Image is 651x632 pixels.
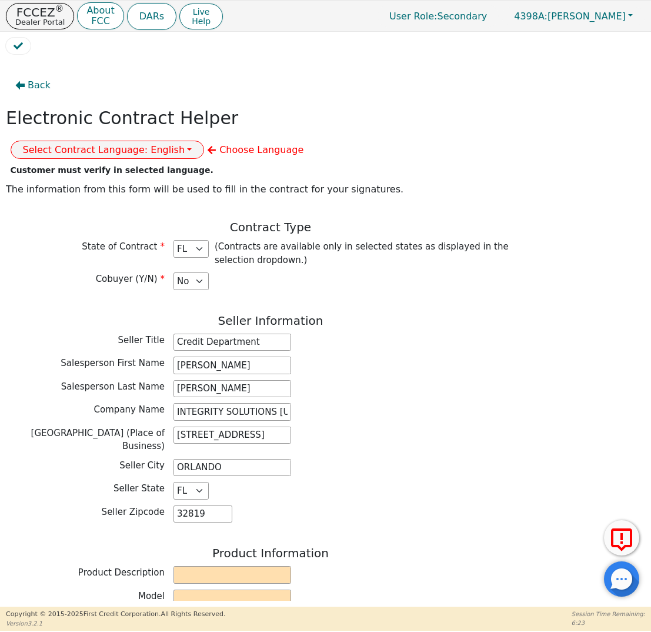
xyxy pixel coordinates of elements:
[215,240,529,267] p: (Contracts are available only in selected states as displayed in the selection dropdown.)
[502,7,645,25] button: 4398A:[PERSON_NAME]
[113,483,165,494] span: Seller State
[514,11,626,22] span: [PERSON_NAME]
[86,6,114,15] p: About
[378,5,499,28] p: Secondary
[94,404,165,415] span: Company Name
[78,567,165,578] span: Product Description
[173,505,232,523] input: EX: 90210
[173,334,291,351] input: Salesperson
[572,618,645,627] p: 6:23
[118,335,165,345] span: Seller Title
[15,6,65,18] p: FCCEZ
[6,220,535,234] h3: Contract Type
[219,144,303,155] span: Choose Language
[604,520,639,556] button: Report Error to FCC
[6,3,74,29] button: FCCEZ®Dealer Portal
[86,16,114,26] p: FCC
[6,38,31,54] button: Review Contract
[192,7,211,16] span: Live
[6,619,225,628] p: Version 3.2.1
[192,16,211,26] span: Help
[31,428,165,452] span: [GEOGRAPHIC_DATA] (Place of Business)
[6,182,535,197] p: The information from this form will be used to fill in the contract for your signatures.
[6,72,60,99] button: Back
[102,507,165,517] span: Seller Zipcode
[572,610,645,618] p: Session Time Remaining:
[28,78,51,92] span: Back
[6,314,535,328] h3: Seller Information
[389,11,437,22] span: User Role :
[11,141,205,159] button: Select Contract Language: English
[77,2,123,30] button: AboutFCC
[6,108,238,129] h2: Electronic Contract Helper
[6,610,225,620] p: Copyright © 2015- 2025 First Credit Corporation.
[15,18,65,26] p: Dealer Portal
[82,241,165,252] span: State of Contract
[6,546,535,560] h3: Product Information
[138,591,165,601] span: Model
[61,381,165,392] span: Salesperson Last Name
[514,11,547,22] span: 4398A:
[11,164,205,177] div: Customer must verify in selected language.
[96,274,165,284] span: Cobuyer (Y/N)
[179,4,223,29] button: LiveHelp
[161,610,225,618] span: All Rights Reserved.
[61,358,165,368] span: Salesperson First Name
[119,460,165,471] span: Seller City
[378,5,499,28] a: User Role:Secondary
[55,4,64,14] sup: ®
[127,3,176,30] button: DARs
